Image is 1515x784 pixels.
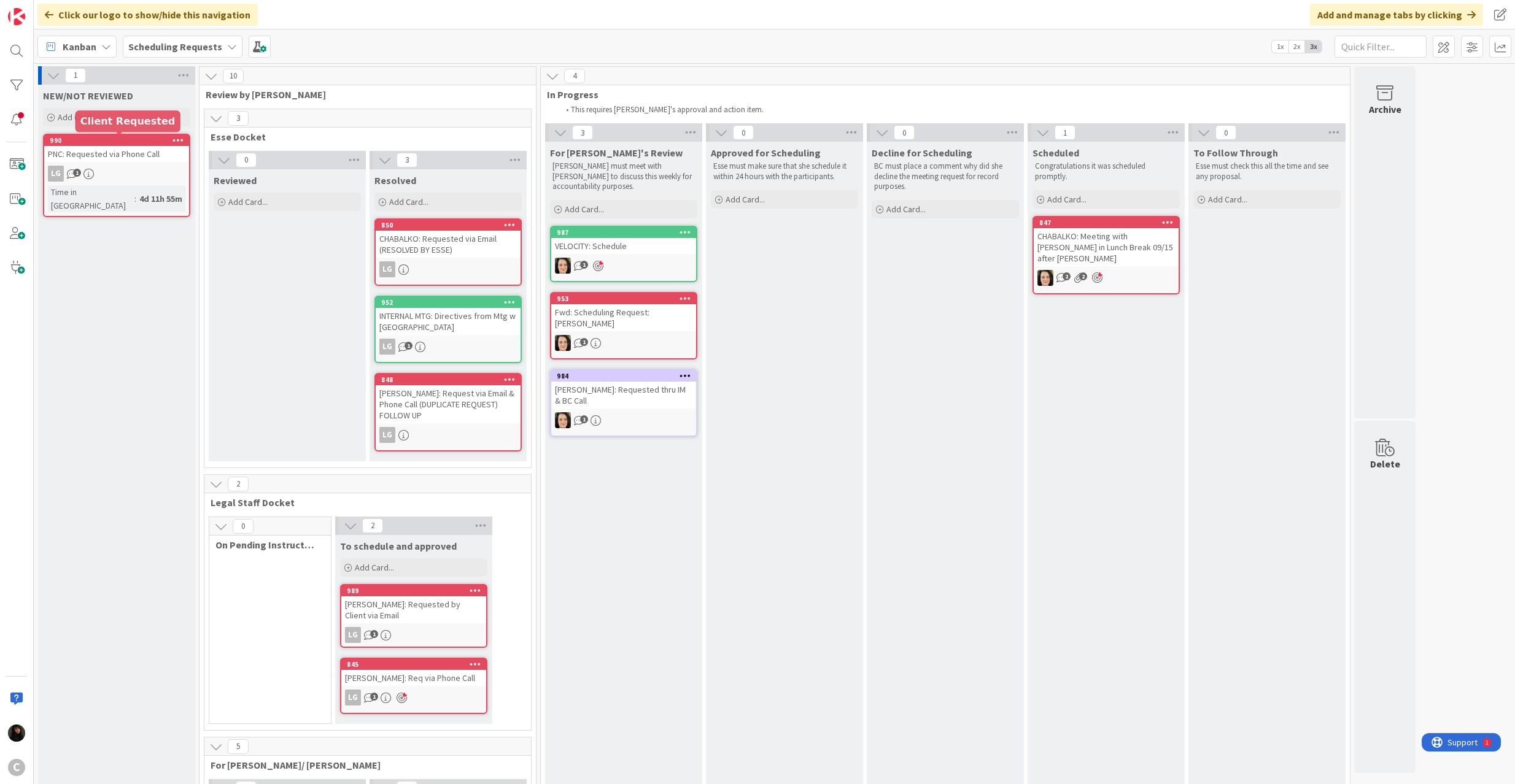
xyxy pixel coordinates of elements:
span: Kanban [63,39,96,54]
div: 952 [376,297,521,308]
div: 953 [551,293,696,304]
div: 987 [551,227,696,238]
div: 984 [551,371,696,382]
img: BL [1037,270,1053,286]
div: LG [379,427,395,443]
div: 990PNC: Requested via Phone Call [44,135,189,162]
b: Scheduling Requests [128,40,222,53]
span: Add Card... [1208,194,1247,205]
div: Add and manage tabs by clicking [1310,4,1483,26]
span: 1 [580,338,588,346]
div: BL [551,258,696,274]
div: 848 [376,374,521,385]
p: Esse must check this all the time and see any proposal. [1196,161,1338,182]
span: 0 [236,153,257,167]
span: 1 [580,261,588,269]
span: Add Card... [1047,194,1087,205]
span: Esse Docket [211,131,516,143]
div: 847 [1039,218,1179,227]
div: 1 [64,5,67,15]
div: LG [345,627,361,643]
div: LG [379,339,395,355]
span: 1 [370,693,378,701]
span: NEW/NOT REVIEWED [43,90,133,102]
span: On Pending Instructed by Legal [215,539,316,551]
span: Add Card... [726,194,765,205]
div: 850 [381,221,521,229]
span: 3 [228,111,249,126]
div: BL [551,412,696,428]
a: 989[PERSON_NAME]: Requested by Client via EmailLG [340,584,487,648]
div: 850CHABALKO: Requested via Email (RESOLVED BY ESSE) [376,220,521,258]
a: 953Fwd: Scheduling Request: [PERSON_NAME]BL [550,292,697,359]
img: ES [8,724,25,742]
div: LG [376,427,521,443]
span: Legal Staff Docket [211,496,516,509]
div: 845[PERSON_NAME]: Req via Phone Call [341,659,486,686]
div: LG [44,166,189,182]
span: In Progress [547,88,1335,101]
span: For Breanna's Review [550,147,683,159]
div: 990 [44,135,189,146]
span: Support [26,2,56,17]
span: 1 [1055,125,1075,140]
span: Scheduled [1033,147,1079,159]
div: [PERSON_NAME]: Req via Phone Call [341,670,486,686]
div: 848 [381,375,521,384]
a: 987VELOCITY: ScheduleBL [550,226,697,282]
p: BC must place a comment why did she decline the meeting request for record purposes. [874,161,1017,191]
span: Add Card... [228,196,268,207]
span: : [134,192,136,206]
img: Visit kanbanzone.com [8,8,25,25]
span: 3x [1305,40,1322,53]
img: BL [555,335,571,351]
span: 2 [1079,272,1087,280]
span: 2 [362,518,383,533]
div: LG [48,166,64,182]
div: LG [376,339,521,355]
span: 4 [564,69,585,83]
p: Congratulations it was scheduled promptly. [1035,161,1177,182]
div: Time in [GEOGRAPHIC_DATA] [48,185,134,212]
span: Decline for Scheduling [872,147,972,159]
span: 0 [1215,125,1236,140]
div: Archive [1369,102,1401,117]
a: 984[PERSON_NAME]: Requested thru IM & BC CallBL [550,369,697,437]
span: 2 [228,477,249,491]
img: BL [555,258,571,274]
span: Review by Esse [206,88,521,101]
p: Esse must make sure that she schedule it within 24 hours with the participants. [713,161,856,182]
a: 850CHABALKO: Requested via Email (RESOLVED BY ESSE)LG [374,218,522,286]
div: 987 [557,228,696,237]
div: Delete [1370,456,1400,471]
span: 3 [572,125,593,140]
span: Reviewed [214,174,257,186]
div: CHABALKO: Requested via Email (RESOLVED BY ESSE) [376,231,521,258]
span: 5 [228,739,249,754]
span: Approved for Scheduling [711,147,821,159]
a: 990PNC: Requested via Phone CallLGTime in [GEOGRAPHIC_DATA]:4d 11h 55m [43,134,190,217]
div: 4d 11h 55m [136,192,185,206]
span: 0 [233,519,254,534]
div: 952INTERNAL MTG: Directives from Mtg w [GEOGRAPHIC_DATA] [376,297,521,335]
a: 845[PERSON_NAME]: Req via Phone CallLG [340,658,487,714]
a: 848[PERSON_NAME]: Request via Email & Phone Call (DUPLICATE REQUEST) FOLLOW UPLG [374,373,522,452]
span: 10 [223,69,244,83]
span: 1x [1272,40,1288,53]
div: 953Fwd: Scheduling Request: [PERSON_NAME] [551,293,696,331]
li: This requires [PERSON_NAME]'s approval and action item. [559,105,1341,115]
span: Add Card... [355,562,394,573]
span: 1 [580,415,588,423]
div: 847 [1034,217,1179,228]
div: [PERSON_NAME]: Requested thru IM & BC Call [551,382,696,409]
div: 845 [347,660,486,669]
a: 847CHABALKO: Meeting with [PERSON_NAME] in Lunch Break 09/15 after [PERSON_NAME]BL [1033,216,1180,294]
h5: Client Requested [80,115,176,127]
div: [PERSON_NAME]: Request via Email & Phone Call (DUPLICATE REQUEST) FOLLOW UP [376,385,521,423]
span: 2 [1063,272,1071,280]
span: 3 [397,153,417,167]
div: C [8,759,25,776]
div: INTERNAL MTG: Directives from Mtg w [GEOGRAPHIC_DATA] [376,308,521,335]
div: 984 [557,372,696,380]
input: Quick Filter... [1335,36,1427,58]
